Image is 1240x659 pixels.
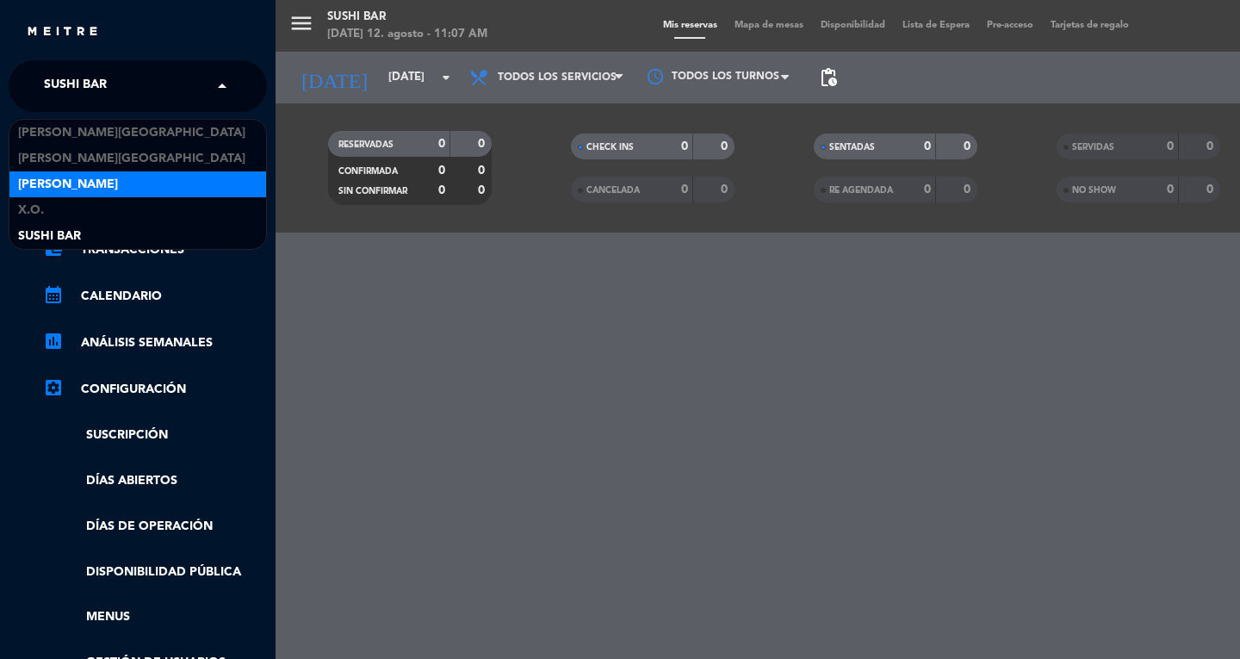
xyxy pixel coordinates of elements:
a: Días abiertos [43,471,267,491]
span: SUSHI BAR [18,227,81,246]
span: pending_actions [818,67,839,88]
a: calendar_monthCalendario [43,286,267,307]
span: [PERSON_NAME][GEOGRAPHIC_DATA] [18,149,245,169]
a: assessmentANÁLISIS SEMANALES [43,333,267,353]
span: X.O. [18,201,44,221]
span: [PERSON_NAME][GEOGRAPHIC_DATA] [18,123,245,143]
span: [PERSON_NAME] [18,175,118,195]
img: MEITRE [26,26,99,39]
a: Disponibilidad pública [43,563,267,582]
a: Menus [43,607,267,627]
a: Suscripción [43,426,267,445]
a: account_balance_walletTransacciones [43,239,267,260]
a: Configuración [43,379,267,400]
a: Días de Operación [43,517,267,537]
i: calendar_month [43,284,64,305]
span: SUSHI BAR [44,68,107,104]
i: settings_applications [43,377,64,398]
i: assessment [43,331,64,351]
